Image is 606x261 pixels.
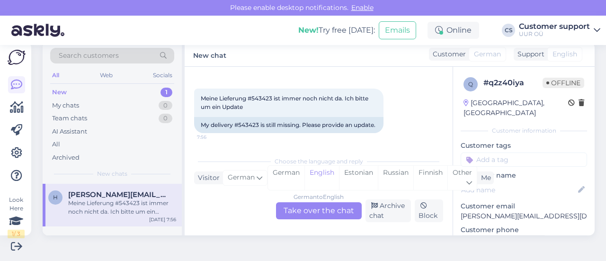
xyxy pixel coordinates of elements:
div: Team chats [52,114,87,123]
span: Helen.k@web.de [68,190,167,199]
div: UUR OÜ [519,30,590,38]
div: Support [514,49,544,59]
p: [PERSON_NAME][EMAIL_ADDRESS][DOMAIN_NAME] [461,211,587,221]
div: Web [98,69,115,81]
span: Meine Lieferung #543423 ist immer noch nicht da. Ich bitte um ein Update [201,95,370,110]
span: German [228,172,255,183]
div: 1 / 3 [8,230,25,238]
span: Other [453,168,472,177]
div: Socials [151,69,174,81]
span: 7:56 [197,134,232,141]
span: Enable [348,3,376,12]
input: Add a tag [461,153,587,167]
label: New chat [193,48,226,61]
div: Customer support [519,23,590,30]
div: Choose the language and reply [194,157,443,166]
div: [GEOGRAPHIC_DATA], [GEOGRAPHIC_DATA] [463,98,568,118]
div: Online [428,22,479,39]
div: Try free [DATE]: [298,25,375,36]
div: 0 [159,101,172,110]
b: New! [298,26,319,35]
div: All [52,140,60,149]
span: Offline [543,78,584,88]
div: English [304,166,339,190]
p: Customer email [461,201,587,211]
div: Look Here [8,196,25,238]
p: Customer tags [461,141,587,151]
span: H [53,194,58,201]
div: Archived [52,153,80,162]
div: German [268,166,304,190]
p: Customer phone [461,225,587,235]
div: Me [477,173,491,183]
div: Customer [429,49,466,59]
div: Estonian [339,166,378,190]
div: Request phone number [461,235,546,248]
span: New chats [97,170,127,178]
div: Block [415,199,443,222]
div: Take over the chat [276,202,362,219]
div: Russian [378,166,413,190]
div: CS [502,24,515,37]
div: 0 [159,114,172,123]
div: All [50,69,61,81]
img: Askly Logo [8,50,26,65]
span: English [553,49,577,59]
a: Customer supportUUR OÜ [519,23,600,38]
div: My chats [52,101,79,110]
div: Finnish [413,166,447,190]
div: Meine Lieferung #543423 ist immer noch nicht da. Ich bitte um ein Update [68,199,176,216]
span: q [468,81,473,88]
div: Visitor [194,173,220,183]
div: # q2z40iya [483,77,543,89]
button: Emails [379,21,416,39]
div: AI Assistant [52,127,87,136]
div: My delivery #543423 is still missing. Please provide an update. [194,117,383,133]
div: German to English [294,193,344,201]
div: Customer information [461,126,587,135]
input: Add name [461,185,576,195]
div: 1 [160,88,172,97]
span: Search customers [59,51,119,61]
div: Archive chat [365,199,411,222]
div: [DATE] 7:56 [149,216,176,223]
span: German [474,49,501,59]
div: New [52,88,67,97]
p: Customer name [461,171,587,180]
